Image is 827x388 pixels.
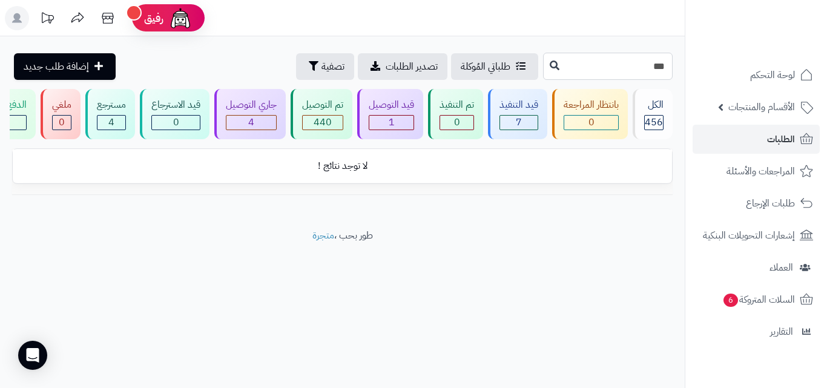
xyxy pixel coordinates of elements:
span: 0 [454,115,460,130]
span: إشعارات التحويلات البنكية [703,227,795,244]
a: تم التنفيذ 0 [426,89,486,139]
a: قيد الاسترجاع 0 [137,89,212,139]
a: إضافة طلب جديد [14,53,116,80]
td: لا توجد نتائج ! [13,150,672,183]
div: قيد الاسترجاع [151,98,200,112]
a: مسترجع 4 [83,89,137,139]
span: 7 [516,115,522,130]
span: 0 [173,115,179,130]
span: رفيق [144,11,163,25]
span: طلبات الإرجاع [746,195,795,212]
span: 1 [389,115,395,130]
a: إشعارات التحويلات البنكية [693,221,820,250]
div: 1 [369,116,413,130]
a: تم التوصيل 440 [288,89,355,139]
div: 440 [303,116,343,130]
div: قيد التنفيذ [499,98,538,112]
a: العملاء [693,253,820,282]
span: السلات المتروكة [722,291,795,308]
div: 7 [500,116,538,130]
span: التقارير [770,323,793,340]
a: ملغي 0 [38,89,83,139]
span: 0 [59,115,65,130]
span: الطلبات [767,131,795,148]
button: تصفية [296,53,354,80]
span: طلباتي المُوكلة [461,59,510,74]
span: المراجعات والأسئلة [727,163,795,180]
span: 440 [314,115,332,130]
span: 4 [108,115,114,130]
div: 0 [440,116,473,130]
div: ملغي [52,98,71,112]
a: تحديثات المنصة [32,6,62,33]
a: التقارير [693,317,820,346]
a: السلات المتروكة6 [693,285,820,314]
a: بانتظار المراجعة 0 [550,89,630,139]
img: ai-face.png [168,6,193,30]
a: طلباتي المُوكلة [451,53,538,80]
div: جاري التوصيل [226,98,277,112]
span: تصفية [321,59,344,74]
div: مسترجع [97,98,126,112]
a: تصدير الطلبات [358,53,447,80]
span: 0 [588,115,595,130]
span: إضافة طلب جديد [24,59,89,74]
a: طلبات الإرجاع [693,189,820,218]
a: متجرة [312,228,334,243]
span: 4 [248,115,254,130]
div: تم التنفيذ [440,98,474,112]
span: العملاء [769,259,793,276]
a: قيد التوصيل 1 [355,89,426,139]
div: 4 [226,116,276,130]
div: قيد التوصيل [369,98,414,112]
div: 0 [564,116,618,130]
div: الكل [644,98,664,112]
div: 0 [152,116,200,130]
span: الأقسام والمنتجات [728,99,795,116]
span: 6 [723,294,738,307]
a: الطلبات [693,125,820,154]
div: 0 [53,116,71,130]
a: جاري التوصيل 4 [212,89,288,139]
span: لوحة التحكم [750,67,795,84]
a: قيد التنفيذ 7 [486,89,550,139]
span: 456 [645,115,663,130]
a: لوحة التحكم [693,61,820,90]
div: تم التوصيل [302,98,343,112]
div: Open Intercom Messenger [18,341,47,370]
div: بانتظار المراجعة [564,98,619,112]
span: تصدير الطلبات [386,59,438,74]
a: المراجعات والأسئلة [693,157,820,186]
div: 4 [97,116,125,130]
a: الكل456 [630,89,675,139]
